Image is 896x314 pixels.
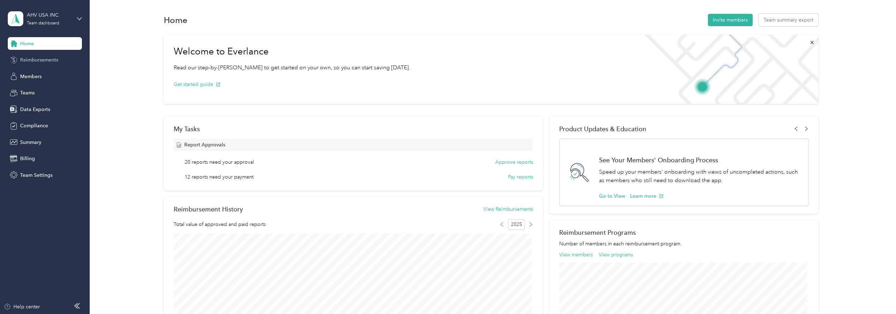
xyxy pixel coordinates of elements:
[630,192,664,200] button: Learn more
[599,192,625,200] button: Go to View
[599,156,801,164] h1: See Your Members' Onboarding Process
[174,46,410,57] h1: Welcome to Everlance
[185,173,253,181] span: 12 reports need your payment
[599,251,633,258] button: View programs
[185,158,254,166] span: 20 reports need your approval
[559,251,593,258] button: View members
[174,221,266,228] span: Total value of approved and paid reports
[20,106,50,113] span: Data Exports
[20,56,58,64] span: Reimbursements
[508,219,525,230] span: 2025
[599,168,801,185] p: Speed up your members' onboarding with views of uncompleted actions, such as members who still ne...
[20,155,35,162] span: Billing
[174,205,243,213] h2: Reimbursement History
[20,122,48,129] span: Compliance
[20,89,35,97] span: Teams
[164,16,187,24] h1: Home
[637,35,818,104] img: Welcome to everlance
[174,63,410,72] p: Read our step-by-[PERSON_NAME] to get started on your own, so you can start saving [DATE].
[559,229,808,236] h2: Reimbursement Programs
[708,14,753,26] button: Invite members
[174,125,533,133] div: My Tasks
[559,125,646,133] span: Product Updates & Education
[27,11,71,19] div: AHV USA INC
[27,21,59,25] div: Team dashboard
[508,173,533,181] button: Pay reports
[759,14,818,26] button: Team summary export
[559,240,808,248] p: Number of members in each reimbursement program.
[483,205,533,213] button: View Reimbursements
[20,171,53,179] span: Team Settings
[4,303,40,310] button: Help center
[856,274,896,314] iframe: Everlance-gr Chat Button Frame
[20,73,42,80] span: Members
[20,40,34,47] span: Home
[20,139,41,146] span: Summary
[174,81,221,88] button: Get started guide
[184,141,225,149] span: Report Approvals
[495,158,533,166] button: Approve reports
